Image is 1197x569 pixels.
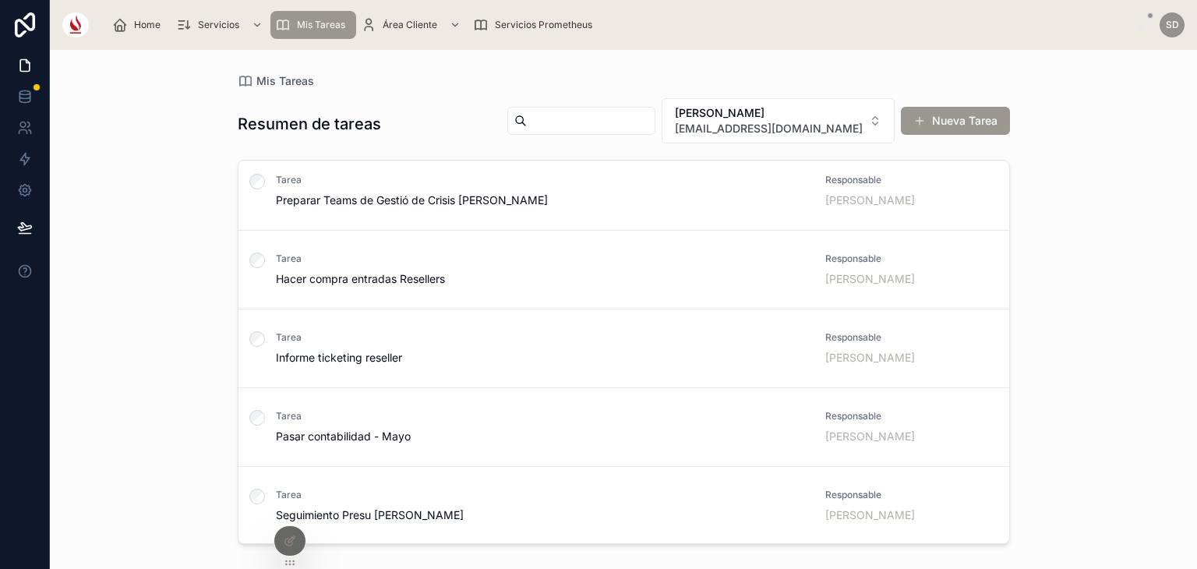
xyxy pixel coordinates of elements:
span: Seguimiento Presu [PERSON_NAME] [276,507,807,523]
a: TareaHacer compra entradas ResellersResponsable[PERSON_NAME] [238,231,1009,309]
a: [PERSON_NAME] [825,193,915,208]
span: Tarea [276,410,807,422]
span: Responsable [825,410,990,422]
span: Home [134,19,161,31]
h1: Resumen de tareas [238,113,381,135]
span: Preparar Teams de Gestió de Crisis [PERSON_NAME] [276,193,807,208]
a: Servicios [171,11,270,39]
span: Mis Tareas [256,73,314,89]
a: Mis Tareas [238,73,314,89]
span: [PERSON_NAME] [675,105,863,121]
img: App logo [62,12,89,37]
span: Responsable [825,331,990,344]
span: Pasar contabilidad - Mayo [276,429,807,444]
a: [PERSON_NAME] [825,271,915,287]
button: Select Button [662,98,895,143]
span: Servicios [198,19,239,31]
span: Tarea [276,489,807,501]
span: Área Cliente [383,19,437,31]
span: Tarea [276,253,807,265]
a: TareaSeguimiento Presu [PERSON_NAME]Responsable[PERSON_NAME] [238,467,1009,545]
span: Tarea [276,174,807,186]
a: Home [108,11,171,39]
a: TareaPasar contabilidad - MayoResponsable[PERSON_NAME] [238,388,1009,467]
span: Responsable [825,174,990,186]
a: [PERSON_NAME] [825,350,915,366]
a: Área Cliente [356,11,468,39]
a: Mis Tareas [270,11,356,39]
a: TareaInforme ticketing resellerResponsable[PERSON_NAME] [238,309,1009,388]
span: [EMAIL_ADDRESS][DOMAIN_NAME] [675,121,863,136]
a: [PERSON_NAME] [825,507,915,523]
span: Hacer compra entradas Resellers [276,271,807,287]
button: Nueva Tarea [901,107,1010,135]
a: TareaPreparar Teams de Gestió de Crisis [PERSON_NAME]Responsable[PERSON_NAME] [238,152,1009,231]
span: Informe ticketing reseller [276,350,807,366]
a: [PERSON_NAME] [825,429,915,444]
span: SD [1166,19,1179,31]
span: Mis Tareas [297,19,345,31]
a: Servicios Prometheus [468,11,603,39]
span: Responsable [825,489,990,501]
span: Responsable [825,253,990,265]
span: Tarea [276,331,807,344]
span: Servicios Prometheus [495,19,592,31]
div: scrollable content [101,8,1135,42]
